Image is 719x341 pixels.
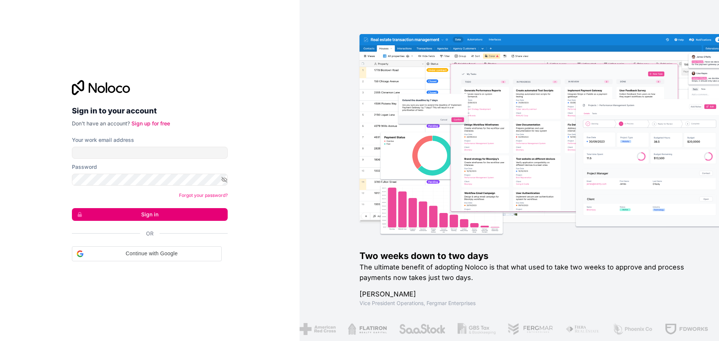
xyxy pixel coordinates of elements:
img: /assets/fiera-fwj2N5v4.png [560,323,595,335]
img: /assets/saastock-C6Zbiodz.png [393,323,440,335]
a: Forgot your password? [179,192,228,198]
label: Password [72,163,97,171]
h1: Vice President Operations , Fergmar Enterprises [359,299,695,307]
img: /assets/fergmar-CudnrXN5.png [502,323,548,335]
img: /assets/american-red-cross-BAupjrZR.png [294,323,331,335]
span: Continue with Google [87,250,217,258]
a: Sign up for free [131,120,170,127]
input: Password [72,174,228,186]
img: /assets/phoenix-BREaitsQ.png [607,323,647,335]
span: Or [146,230,154,237]
h2: Sign in to your account [72,104,228,118]
div: Continue with Google [72,246,222,261]
span: Don't have an account? [72,120,130,127]
h2: The ultimate benefit of adopting Noloco is that what used to take two weeks to approve and proces... [359,262,695,283]
h1: Two weeks down to two days [359,250,695,262]
h1: [PERSON_NAME] [359,289,695,299]
label: Your work email address [72,136,134,144]
img: /assets/fdworks-Bi04fVtw.png [659,323,703,335]
input: Email address [72,147,228,159]
button: Sign in [72,208,228,221]
img: /assets/flatiron-C8eUkumj.png [343,323,382,335]
img: /assets/gbstax-C-GtDUiK.png [452,323,491,335]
